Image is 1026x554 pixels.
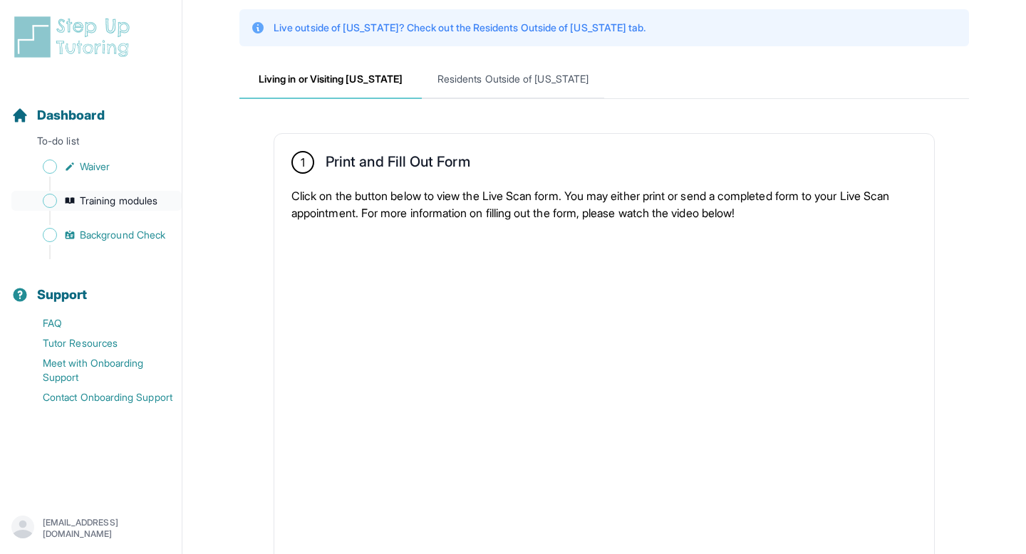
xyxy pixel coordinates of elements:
button: [EMAIL_ADDRESS][DOMAIN_NAME] [11,516,170,541]
p: To-do list [6,134,176,154]
a: Dashboard [11,105,105,125]
p: Click on the button below to view the Live Scan form. You may either print or send a completed fo... [291,187,917,221]
p: [EMAIL_ADDRESS][DOMAIN_NAME] [43,517,170,540]
a: Meet with Onboarding Support [11,353,182,387]
a: Training modules [11,191,182,211]
a: Contact Onboarding Support [11,387,182,407]
span: Background Check [80,228,165,242]
span: Waiver [80,160,110,174]
span: Support [37,285,88,305]
iframe: YouTube video player [291,233,790,545]
span: Training modules [80,194,157,208]
a: Waiver [11,157,182,177]
img: logo [11,14,138,60]
a: FAQ [11,313,182,333]
a: Tutor Resources [11,333,182,353]
p: Live outside of [US_STATE]? Check out the Residents Outside of [US_STATE] tab. [274,21,646,35]
button: Dashboard [6,83,176,131]
span: Residents Outside of [US_STATE] [422,61,604,99]
h2: Print and Fill Out Form [326,153,470,176]
span: Dashboard [37,105,105,125]
nav: Tabs [239,61,969,99]
span: 1 [301,154,305,171]
button: Support [6,262,176,310]
a: Background Check [11,225,182,245]
span: Living in or Visiting [US_STATE] [239,61,422,99]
